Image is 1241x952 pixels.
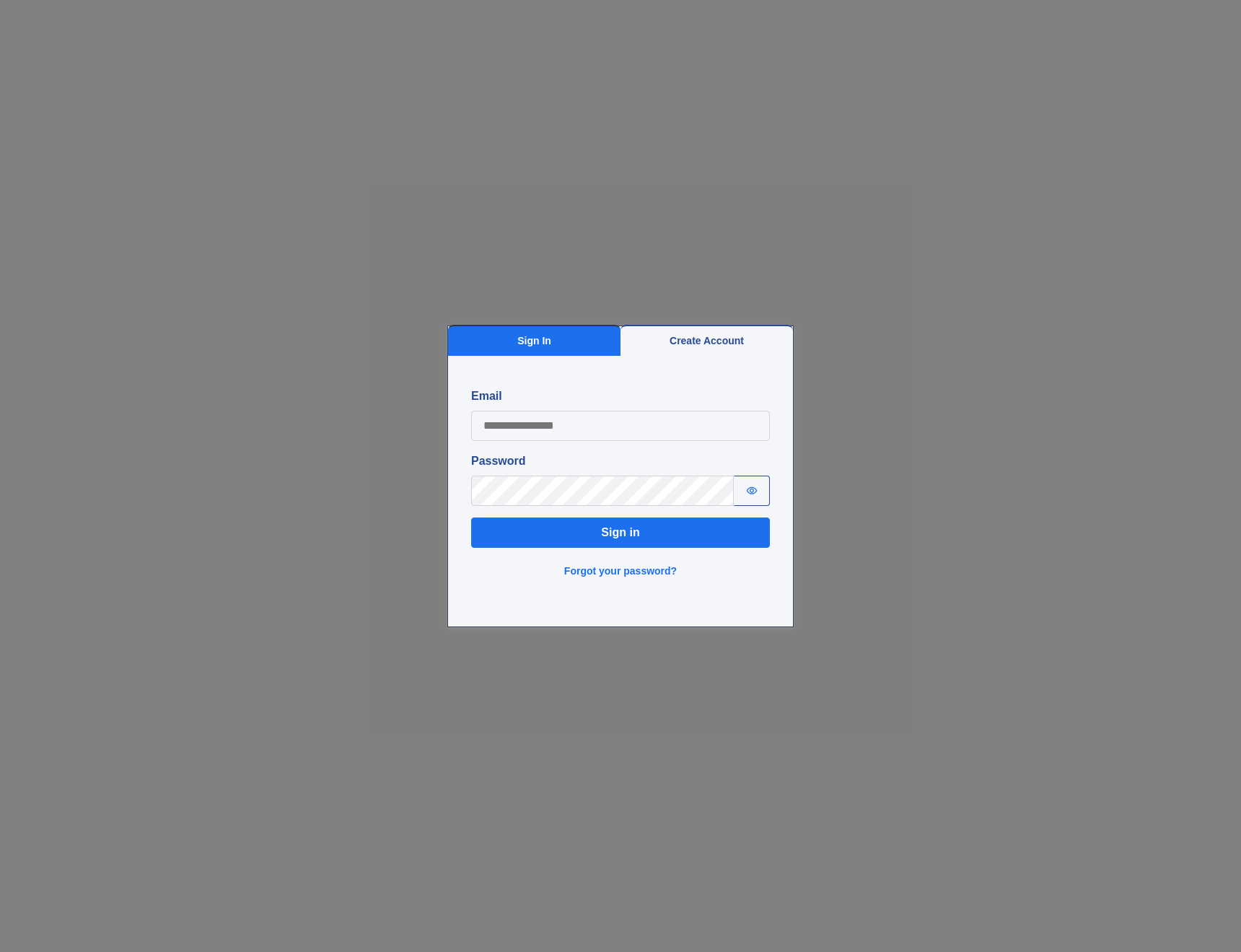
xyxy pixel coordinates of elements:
[556,559,685,583] button: Forgot your password?
[734,476,770,506] button: Show password
[471,518,770,548] button: Sign in
[471,453,770,470] label: Password
[471,388,770,405] label: Email
[620,325,793,356] button: Create Account
[448,325,620,356] button: Sign In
